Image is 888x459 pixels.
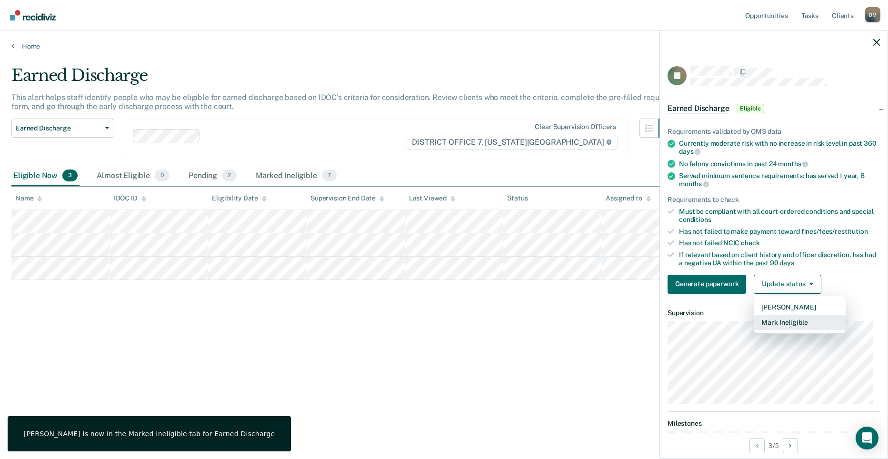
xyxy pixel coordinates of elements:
span: Earned Discharge [16,124,101,132]
span: check [741,239,759,247]
img: Recidiviz [10,10,56,20]
span: fines/fees/restitution [801,228,868,235]
span: Eligible [737,104,764,113]
span: 3 [62,170,78,182]
button: Next Opportunity [783,438,798,453]
div: 3 / 5 [660,433,888,458]
div: Must be compliant with all court-ordered conditions and special [679,208,880,224]
span: days [679,148,700,155]
button: Generate paperwork [668,275,746,294]
div: Has not failed NCIC [679,239,880,247]
button: Update status [754,275,821,294]
a: Navigate to form link [668,275,750,294]
span: 0 [155,170,170,182]
div: [PERSON_NAME] is now in the Marked Ineligible tab for Earned Discharge [24,429,275,438]
div: Last Viewed [409,194,455,202]
div: Served minimum sentence requirements: has served 1 year, 8 [679,172,880,188]
div: Currently moderate risk with no increase in risk level in past 360 [679,140,880,156]
div: Has not failed to make payment toward [679,228,880,236]
div: Earned Discharge [11,66,678,93]
dt: Milestones [668,419,880,428]
div: Requirements to check [668,196,880,204]
div: No felony convictions in past 24 [679,160,880,168]
button: Previous Opportunity [749,438,765,453]
div: Requirements validated by OMS data [668,128,880,136]
div: Marked Ineligible [254,166,339,187]
span: 7 [322,170,337,182]
span: DISTRICT OFFICE 7, [US_STATE][GEOGRAPHIC_DATA] [406,135,618,150]
div: Supervision End Date [310,194,384,202]
div: Almost Eligible [95,166,171,187]
span: months [679,180,709,188]
div: IDOC ID [114,194,146,202]
a: Home [11,42,877,50]
div: Status [507,194,528,202]
div: Open Intercom Messenger [856,427,878,449]
div: Clear supervision officers [535,123,616,131]
span: months [778,160,808,168]
button: [PERSON_NAME] [754,299,846,315]
div: Assigned to [606,194,650,202]
div: Eligible Now [11,166,80,187]
div: Pending [187,166,239,187]
div: B M [865,7,880,22]
div: Eligibility Date [212,194,267,202]
p: This alert helps staff identify people who may be eligible for earned discharge based on IDOC’s c... [11,93,670,111]
span: Earned Discharge [668,104,729,113]
span: 2 [222,170,237,182]
div: Name [15,194,42,202]
div: Earned DischargeEligible [660,93,888,124]
dt: Supervision [668,309,880,317]
span: conditions [679,216,711,223]
span: days [779,259,794,267]
button: Mark Ineligible [754,315,846,330]
div: If relevant based on client history and officer discretion, has had a negative UA within the past 90 [679,251,880,267]
button: Profile dropdown button [865,7,880,22]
